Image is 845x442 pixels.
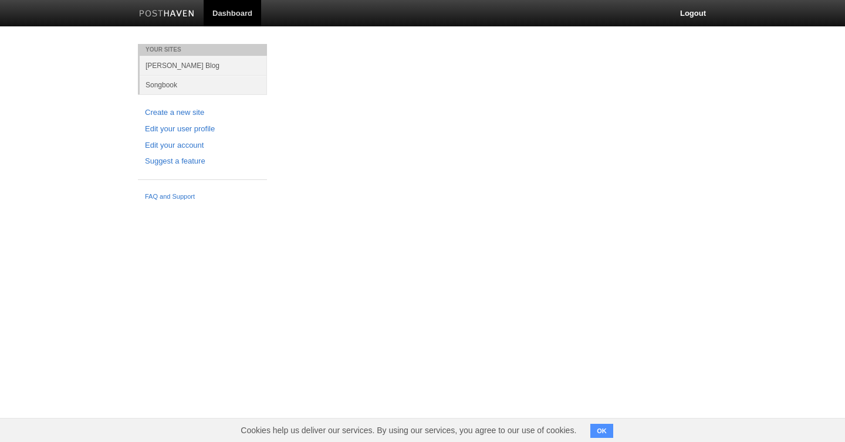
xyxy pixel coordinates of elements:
a: Edit your user profile [145,123,260,135]
a: [PERSON_NAME] Blog [140,56,267,75]
a: Songbook [140,75,267,94]
a: Edit your account [145,140,260,152]
span: Cookies help us deliver our services. By using our services, you agree to our use of cookies. [229,419,588,442]
li: Your Sites [138,44,267,56]
a: Create a new site [145,107,260,119]
button: OK [590,424,613,438]
a: Suggest a feature [145,155,260,168]
img: Posthaven-bar [139,10,195,19]
a: FAQ and Support [145,192,260,202]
